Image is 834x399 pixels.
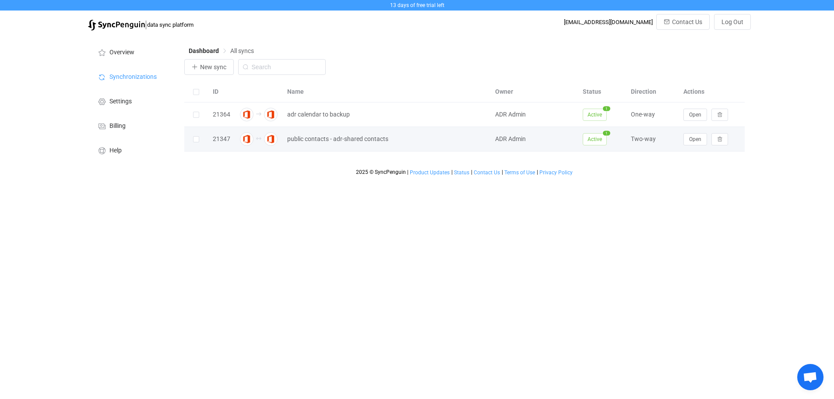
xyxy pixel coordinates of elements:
[473,169,500,176] a: Contact Us
[683,109,707,121] button: Open
[88,20,145,31] img: syncpenguin.svg
[283,87,491,97] div: Name
[537,169,538,175] span: |
[721,18,743,25] span: Log Out
[88,113,176,138] a: Billing
[189,48,254,54] div: Breadcrumb
[454,169,469,176] span: Status
[583,133,607,145] span: Active
[454,169,470,176] a: Status
[88,64,176,88] a: Synchronizations
[679,87,745,97] div: Actions
[88,88,176,113] a: Settings
[451,169,453,175] span: |
[471,169,472,175] span: |
[287,109,350,120] span: adr calendar to backup
[208,134,235,144] div: 21347
[410,169,450,176] span: Product Updates
[672,18,702,25] span: Contact Us
[689,136,701,142] span: Open
[797,364,823,390] div: Open chat
[495,135,526,142] span: ADR Admin
[109,74,157,81] span: Synchronizations
[683,111,707,118] a: Open
[287,134,388,144] span: public contacts - adr-shared contacts
[240,132,253,146] img: microsoft365.png
[240,108,253,121] img: microsoft365.png
[407,169,408,175] span: |
[200,64,226,71] span: New sync
[184,59,234,75] button: New sync
[714,14,751,30] button: Log Out
[264,108,278,121] img: microsoft365.png
[109,49,134,56] span: Overview
[683,135,707,142] a: Open
[504,169,535,176] a: Terms of Use
[683,133,707,145] button: Open
[578,87,626,97] div: Status
[109,123,126,130] span: Billing
[356,169,406,175] span: 2025 © SyncPenguin
[238,59,326,75] input: Search
[689,112,701,118] span: Open
[390,2,444,8] span: 13 days of free trial left
[109,147,122,154] span: Help
[502,169,503,175] span: |
[626,109,679,120] div: One-way
[564,19,653,25] div: [EMAIL_ADDRESS][DOMAIN_NAME]
[583,109,607,121] span: Active
[474,169,500,176] span: Contact Us
[491,87,578,97] div: Owner
[626,87,679,97] div: Direction
[495,111,526,118] span: ADR Admin
[603,106,610,111] span: 1
[626,134,679,144] div: Two-way
[109,98,132,105] span: Settings
[208,109,235,120] div: 21364
[656,14,710,30] button: Contact Us
[88,138,176,162] a: Help
[208,87,235,97] div: ID
[264,132,278,146] img: microsoft365.png
[539,169,573,176] a: Privacy Policy
[88,18,194,31] a: |data sync platform
[88,39,176,64] a: Overview
[409,169,450,176] a: Product Updates
[147,21,194,28] span: data sync platform
[145,18,147,31] span: |
[230,47,254,54] span: All syncs
[189,47,219,54] span: Dashboard
[603,131,610,135] span: 1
